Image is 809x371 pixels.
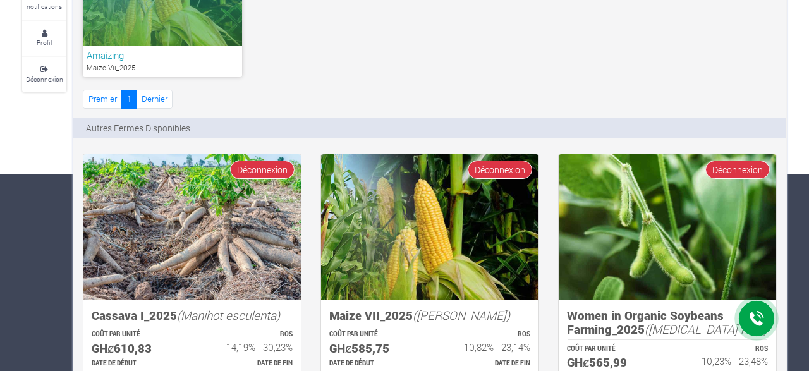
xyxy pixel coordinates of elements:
[92,330,181,339] p: COÛT PAR UNITÉ
[83,154,301,300] img: growforme image
[567,344,656,354] p: COÛT PAR UNITÉ
[645,321,767,337] i: ([MEDICAL_DATA] max)
[22,57,66,92] a: Déconnexion
[441,341,530,353] h6: 10,82% - 23,14%
[230,161,295,179] span: Déconnexion
[321,154,538,300] img: growforme image
[92,308,293,323] h5: Cassava I_2025
[204,330,293,339] p: ROS
[329,330,418,339] p: COÛT PAR UNITÉ
[705,161,770,179] span: Déconnexion
[679,355,768,367] h6: 10,23% - 23,48%
[204,359,293,368] p: Estimated Farming End Date
[329,341,418,356] h5: GHȼ585,75
[177,307,280,323] i: (Manihot esculenta)
[92,341,181,356] h5: GHȼ610,83
[86,121,190,135] p: Autres Fermes Disponibles
[441,330,530,339] p: ROS
[92,359,181,368] p: Estimated Farming Start Date
[329,308,530,323] h5: Maize VII_2025
[22,21,66,56] a: Profil
[26,75,63,83] small: Déconnexion
[87,63,238,73] p: Maize Vii_2025
[136,90,173,108] a: Dernier
[87,49,238,61] h6: Amaizing
[37,38,52,47] small: Profil
[468,161,532,179] span: Déconnexion
[567,355,656,370] h5: GHȼ565,99
[204,341,293,353] h6: 14,19% - 30,23%
[83,90,173,108] nav: Page Navigation
[567,308,768,337] h5: Women in Organic Soybeans Farming_2025
[441,359,530,368] p: Estimated Farming End Date
[329,359,418,368] p: Estimated Farming Start Date
[83,90,122,108] a: Premier
[559,154,776,300] img: growforme image
[413,307,510,323] i: ([PERSON_NAME])
[679,344,768,354] p: ROS
[121,90,137,108] a: 1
